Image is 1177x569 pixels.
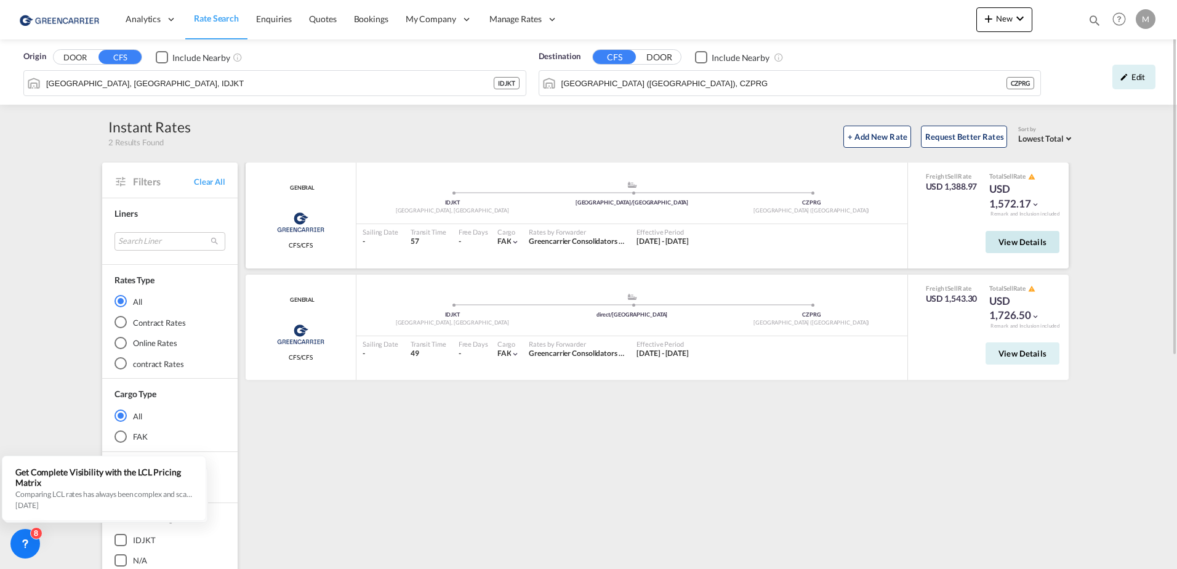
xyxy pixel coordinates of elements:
span: GENERAL [287,184,315,192]
md-icon: Unchecked: Ignores neighbouring ports when fetching rates.Checked : Includes neighbouring ports w... [233,52,243,62]
div: - [459,236,461,247]
md-icon: icon-alert [1028,173,1035,180]
div: Instant Rates [108,117,191,137]
button: icon-alert [1027,172,1035,181]
div: IDJKT [494,77,520,89]
span: Rate Search [194,13,239,23]
span: Lowest Total [1018,134,1064,143]
span: Destination [539,50,580,63]
div: [GEOGRAPHIC_DATA]/[GEOGRAPHIC_DATA] [542,199,722,207]
md-icon: icon-pencil [1120,73,1128,81]
div: icon-pencilEdit [1112,65,1155,89]
button: + Add New Rate [843,126,911,148]
md-radio-button: All [114,410,225,422]
div: Transit Time [411,339,446,349]
button: Request Better Rates [921,126,1007,148]
span: CFS/CFS [289,353,313,361]
div: Freight Rate [926,284,978,293]
span: Sell [1003,172,1013,180]
button: CFS [593,50,636,64]
div: Rates by Forwarder [529,339,624,349]
div: IDJKT [133,535,156,546]
span: Port of Loading [114,513,173,523]
div: CZPRG [1006,77,1035,89]
div: CZPRG [721,311,901,319]
div: N/A [133,555,147,566]
span: View Details [998,237,1046,247]
md-radio-button: Contract Rates [114,316,225,328]
button: icon-plus 400-fgNewicon-chevron-down [976,7,1032,32]
div: [GEOGRAPHIC_DATA], [GEOGRAPHIC_DATA] [363,207,542,215]
div: [GEOGRAPHIC_DATA] ([GEOGRAPHIC_DATA]) [721,319,901,327]
div: M [1136,9,1155,29]
img: Greencarrier Consolidators [273,319,328,350]
md-icon: assets/icons/custom/ship-fill.svg [625,294,640,300]
md-radio-button: contract Rates [114,358,225,370]
button: DOOR [54,50,97,65]
md-checkbox: N/A [114,554,225,567]
md-icon: icon-chevron-down [1031,312,1040,321]
button: icon-alert [1027,284,1035,293]
button: CFS [98,50,142,64]
div: Total Rate [989,284,1051,294]
div: Remark and Inclusion included [981,323,1069,329]
div: Cargo [497,339,520,349]
md-radio-button: FAK [114,430,225,443]
span: Help [1109,9,1130,30]
span: Filters [133,175,194,188]
span: Sell [947,172,958,180]
div: Rates Type [114,274,155,286]
div: Contract / Rate Agreement / Tariff / Spot Pricing Reference Number: GENERAL [287,296,315,304]
div: Rates by Forwarder [529,227,624,236]
div: Include Nearby [172,52,230,64]
md-checkbox: IDJKT [114,534,225,546]
div: Free Days [459,227,488,236]
div: Sort by [1018,126,1075,134]
div: Cargo [497,227,520,236]
span: CFS/CFS [289,241,313,249]
md-checkbox: Checkbox No Ink [695,50,769,63]
div: - [363,349,398,359]
span: New [981,14,1027,23]
md-icon: icon-plus 400-fg [981,11,996,26]
div: USD 1,572.17 [989,182,1051,211]
div: USD 1,388.97 [926,180,978,193]
div: Include Nearby [712,52,769,64]
div: 01 Oct 2025 - 31 Oct 2025 [637,349,689,359]
span: Quotes [309,14,336,24]
span: Manage Rates [489,13,542,25]
div: CZPRG [721,199,901,207]
span: Enquiries [256,14,292,24]
span: Sell [947,284,958,292]
div: Greencarrier Consolidators (Czech Republic) [529,349,624,359]
md-icon: icon-chevron-down [1013,11,1027,26]
div: - [459,349,461,359]
input: Search by Port [46,74,494,92]
span: Clear All [194,176,225,187]
div: icon-magnify [1088,14,1101,32]
span: Greencarrier Consolidators ([GEOGRAPHIC_DATA]) [529,349,699,358]
div: 01 Oct 2025 - 31 Oct 2025 [637,236,689,247]
div: Free Days [459,339,488,349]
img: 757bc1808afe11efb73cddab9739634b.png [18,6,102,33]
md-icon: icon-magnify [1088,14,1101,27]
md-checkbox: Checkbox No Ink [156,50,230,63]
span: View Details [998,349,1046,358]
div: direct/[GEOGRAPHIC_DATA] [542,311,722,319]
span: My Company [406,13,456,25]
div: Transit Time [411,227,446,236]
md-icon: icon-chevron-down [511,350,520,358]
span: 2 Results Found [108,137,164,148]
div: Freight Rate [926,172,978,180]
div: USD 1,543.30 [926,293,978,305]
div: [GEOGRAPHIC_DATA], [GEOGRAPHIC_DATA] [363,319,542,327]
div: 49 [411,349,446,359]
span: [DATE] - [DATE] [637,236,689,246]
md-icon: assets/icons/custom/ship-fill.svg [625,182,640,188]
span: Greencarrier Consolidators ([GEOGRAPHIC_DATA]) [529,236,699,246]
span: Liners [114,208,137,219]
div: Effective Period [637,227,689,236]
span: Sell [1003,284,1013,292]
span: Analytics [126,13,161,25]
